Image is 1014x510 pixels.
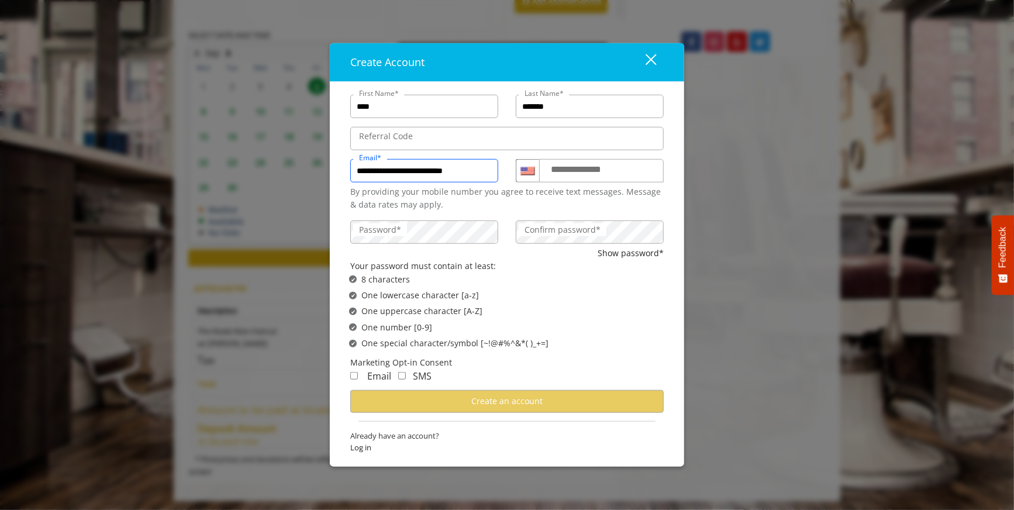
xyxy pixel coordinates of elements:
[516,95,664,118] input: Lastname
[992,215,1014,295] button: Feedback - Show survey
[361,305,482,318] span: One uppercase character [A-Z]
[351,323,356,332] span: ✔
[624,50,664,74] button: close dialog
[350,159,498,182] input: Email
[519,88,570,99] label: Last Name*
[361,337,549,350] span: One special character/symbol [~!@#%^&*( )_+=]
[350,55,425,69] span: Create Account
[361,273,410,285] span: 8 characters
[471,395,543,406] span: Create an account
[413,370,432,382] span: SMS
[361,289,479,302] span: One lowercase character [a-z]
[998,227,1008,268] span: Feedback
[516,220,664,244] input: ConfirmPassword
[516,159,539,182] div: Country
[350,127,664,150] input: ReferralCode
[350,260,664,273] div: Your password must contain at least:
[361,321,432,334] span: One number [0-9]
[351,291,356,300] span: ✔
[350,95,498,118] input: FirstName
[350,390,664,412] button: Create an account
[519,223,606,236] label: Confirm password*
[350,429,664,442] span: Already have an account?
[367,370,391,382] span: Email
[351,306,356,316] span: ✔
[350,372,358,380] input: Receive Marketing Email
[350,185,664,212] div: By providing your mobile number you agree to receive text messages. Message & data rates may apply.
[350,356,664,368] div: Marketing Opt-in Consent
[353,223,407,236] label: Password*
[353,152,387,163] label: Email*
[598,247,664,260] button: Show password*
[350,220,498,244] input: Password
[351,275,356,284] span: ✔
[398,372,406,380] input: Receive Marketing SMS
[350,442,664,454] span: Log in
[353,88,405,99] label: First Name*
[353,130,419,143] label: Referral Code
[632,53,656,71] div: close dialog
[351,339,356,348] span: ✔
